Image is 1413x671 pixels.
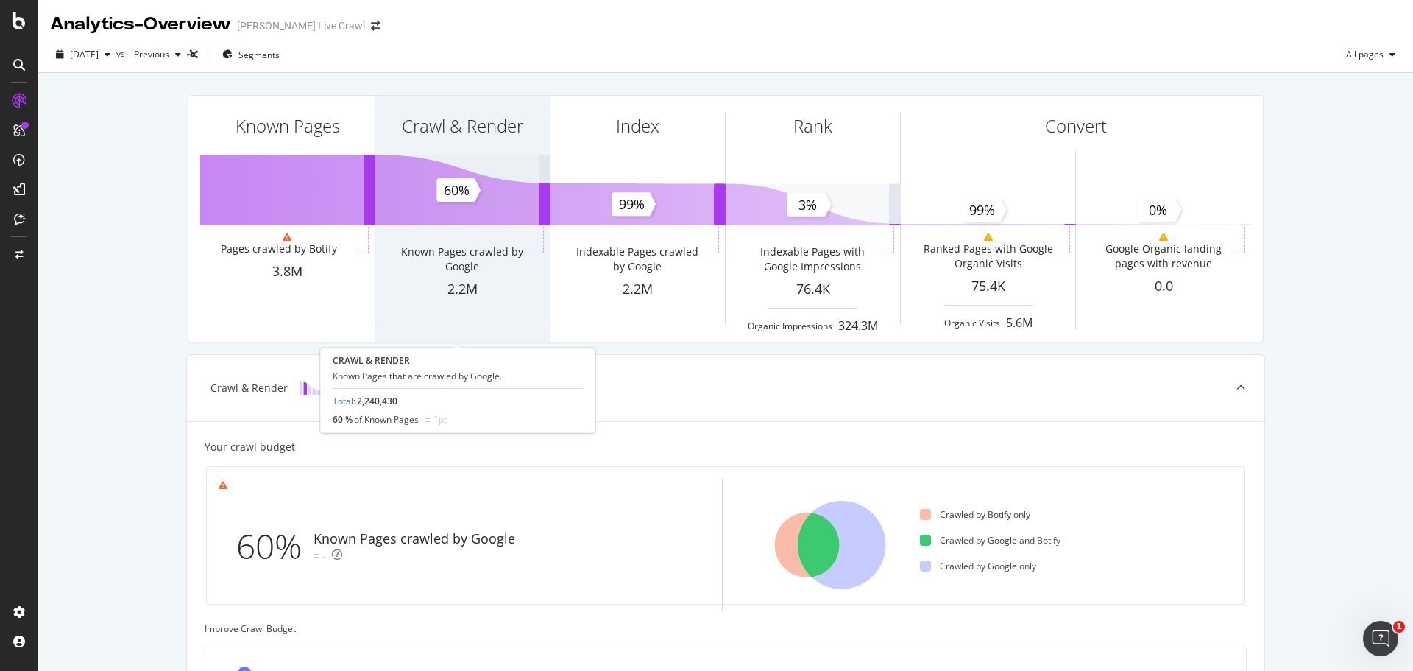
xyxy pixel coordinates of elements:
[300,381,323,395] img: block-icon
[237,18,365,33] div: [PERSON_NAME] Live Crawl
[333,395,353,407] a: Total
[748,320,832,332] div: Organic Impressions
[314,530,515,549] div: Known Pages crawled by Google
[746,245,878,274] div: Indexable Pages with Google Impressions
[128,48,169,60] span: Previous
[200,262,375,281] div: 3.8M
[116,47,128,60] span: vs
[726,280,900,299] div: 76.4K
[920,534,1060,547] div: Crawled by Google and Botify
[205,440,295,454] div: Your crawl budget
[371,21,380,31] div: arrow-right-arrow-left
[1393,621,1405,633] span: 1
[333,413,419,426] div: 60 %
[322,549,326,563] div: -
[210,381,288,396] div: Crawl & Render
[838,317,878,334] div: 324.3M
[616,113,659,138] div: Index
[50,43,116,66] button: [DATE]
[216,43,286,66] button: Segments
[236,522,314,571] div: 60%
[1363,621,1398,656] iframe: Intercom live chat
[1340,43,1401,66] button: All pages
[128,43,187,66] button: Previous
[571,245,703,274] div: Indexable Pages crawled by Google
[920,508,1030,521] div: Crawled by Botify only
[1340,48,1384,60] span: All pages
[433,413,447,426] div: 1pt
[357,395,397,407] span: 2,240,430
[375,280,550,299] div: 2.2M
[333,354,583,367] div: CRAWL & RENDER
[70,48,99,60] span: 2025 Sep. 21st
[396,245,528,274] div: Known Pages crawled by Google
[235,113,340,138] div: Known Pages
[550,280,725,299] div: 2.2M
[425,418,431,422] img: Equal
[793,113,832,138] div: Rank
[333,370,583,382] div: Known Pages that are crawled by Google.
[920,560,1036,572] div: Crawled by Google only
[314,554,319,558] img: Equal
[221,242,337,256] div: Pages crawled by Botify
[354,413,419,426] span: of Known Pages
[238,49,280,61] span: Segments
[402,113,523,138] div: Crawl & Render
[205,622,1247,635] div: Improve Crawl Budget
[50,12,231,37] div: Analytics - Overview
[333,395,397,407] div: :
